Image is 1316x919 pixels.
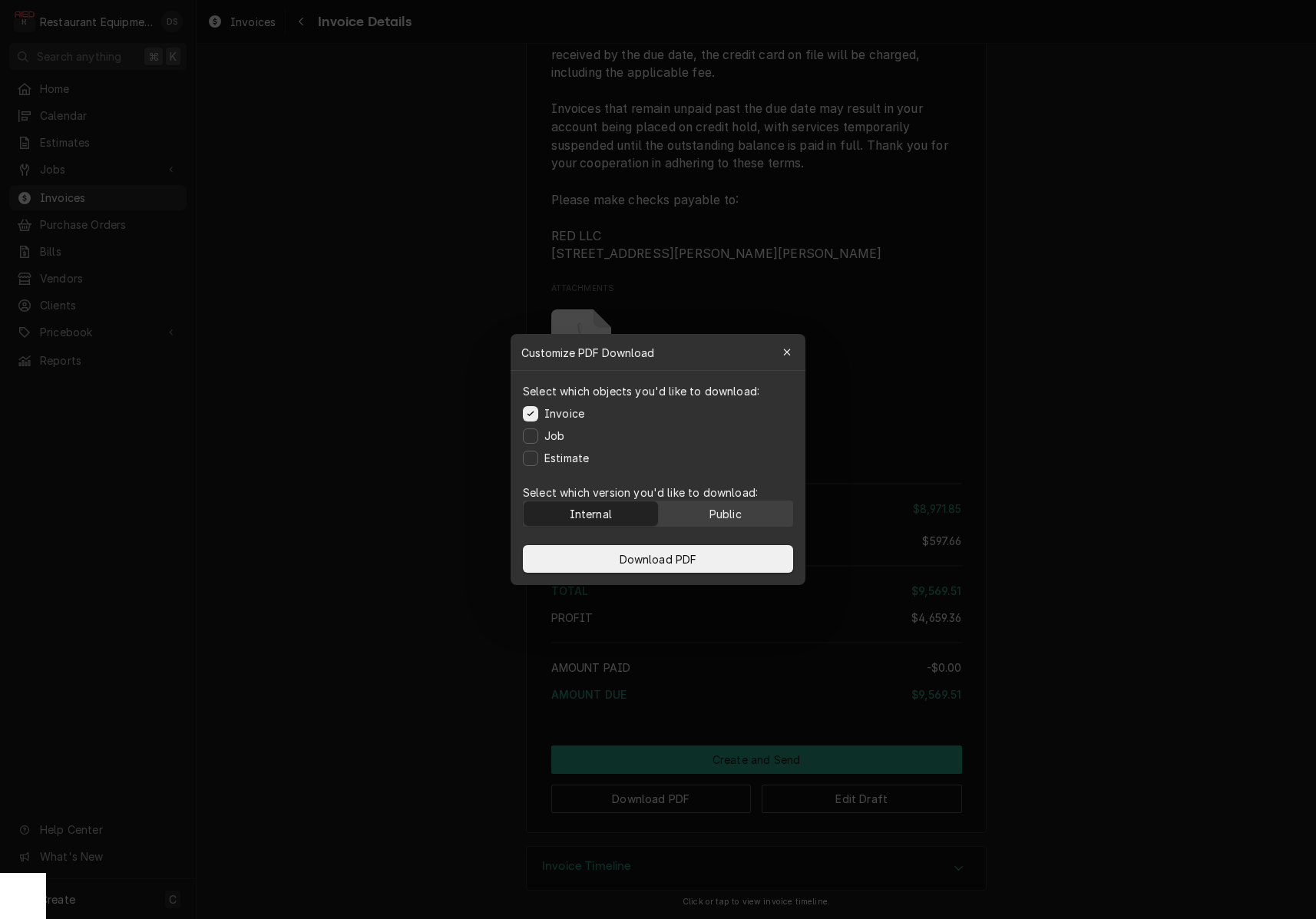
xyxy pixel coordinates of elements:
div: Customize PDF Download [511,334,805,371]
label: Invoice [544,405,584,421]
span: Download PDF [617,551,700,567]
label: Estimate [544,450,589,466]
label: Job [544,428,564,444]
p: Select which objects you'd like to download: [523,383,759,399]
p: Select which version you'd like to download: [523,484,793,501]
button: Download PDF [523,545,793,573]
div: Public [709,506,742,522]
div: Internal [570,506,612,522]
